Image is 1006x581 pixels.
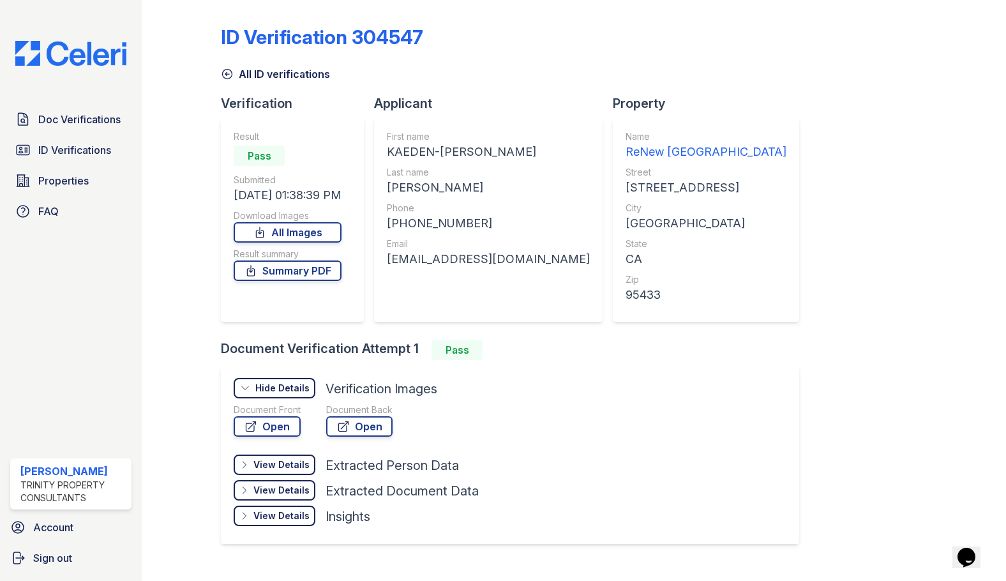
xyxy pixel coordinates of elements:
div: [EMAIL_ADDRESS][DOMAIN_NAME] [387,250,590,268]
div: View Details [253,458,310,471]
div: Result summary [234,248,342,260]
div: Result [234,130,342,143]
div: Hide Details [255,382,310,395]
div: ID Verification 304547 [221,26,423,49]
div: [GEOGRAPHIC_DATA] [626,215,786,232]
a: Open [326,416,393,437]
a: ID Verifications [10,137,131,163]
a: Summary PDF [234,260,342,281]
div: Property [613,94,809,112]
div: Pass [432,340,483,360]
a: Doc Verifications [10,107,131,132]
div: Last name [387,166,590,179]
div: Name [626,130,786,143]
span: FAQ [38,204,59,219]
div: Trinity Property Consultants [20,479,126,504]
div: CA [626,250,786,268]
span: Account [33,520,73,535]
div: Phone [387,202,590,215]
div: Download Images [234,209,342,222]
a: FAQ [10,199,131,224]
span: Properties [38,173,89,188]
a: Properties [10,168,131,193]
div: Applicant [374,94,613,112]
div: View Details [253,509,310,522]
a: Account [5,515,137,540]
div: First name [387,130,590,143]
div: [DATE] 01:38:39 PM [234,186,342,204]
div: Extracted Document Data [326,482,479,500]
a: All Images [234,222,342,243]
img: CE_Logo_Blue-a8612792a0a2168367f1c8372b55b34899dd931a85d93a1a3d3e32e68fde9ad4.png [5,41,137,66]
a: Sign out [5,545,137,571]
a: All ID verifications [221,66,330,82]
span: Doc Verifications [38,112,121,127]
iframe: chat widget [952,530,993,568]
div: City [626,202,786,215]
span: ID Verifications [38,142,111,158]
div: [PERSON_NAME] [387,179,590,197]
div: Street [626,166,786,179]
div: 95433 [626,286,786,304]
a: Name ReNew [GEOGRAPHIC_DATA] [626,130,786,161]
div: Zip [626,273,786,286]
div: Verification [221,94,374,112]
div: Insights [326,508,370,525]
a: Open [234,416,301,437]
div: Extracted Person Data [326,456,459,474]
div: Document Verification Attempt 1 [221,340,809,360]
div: KAEDEN-[PERSON_NAME] [387,143,590,161]
div: State [626,238,786,250]
div: [PHONE_NUMBER] [387,215,590,232]
div: [STREET_ADDRESS] [626,179,786,197]
div: ReNew [GEOGRAPHIC_DATA] [626,143,786,161]
div: Pass [234,146,285,166]
div: Email [387,238,590,250]
div: Document Back [326,404,393,416]
div: Verification Images [326,380,437,398]
div: [PERSON_NAME] [20,464,126,479]
div: Document Front [234,404,301,416]
div: Submitted [234,174,342,186]
div: View Details [253,484,310,497]
span: Sign out [33,550,72,566]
